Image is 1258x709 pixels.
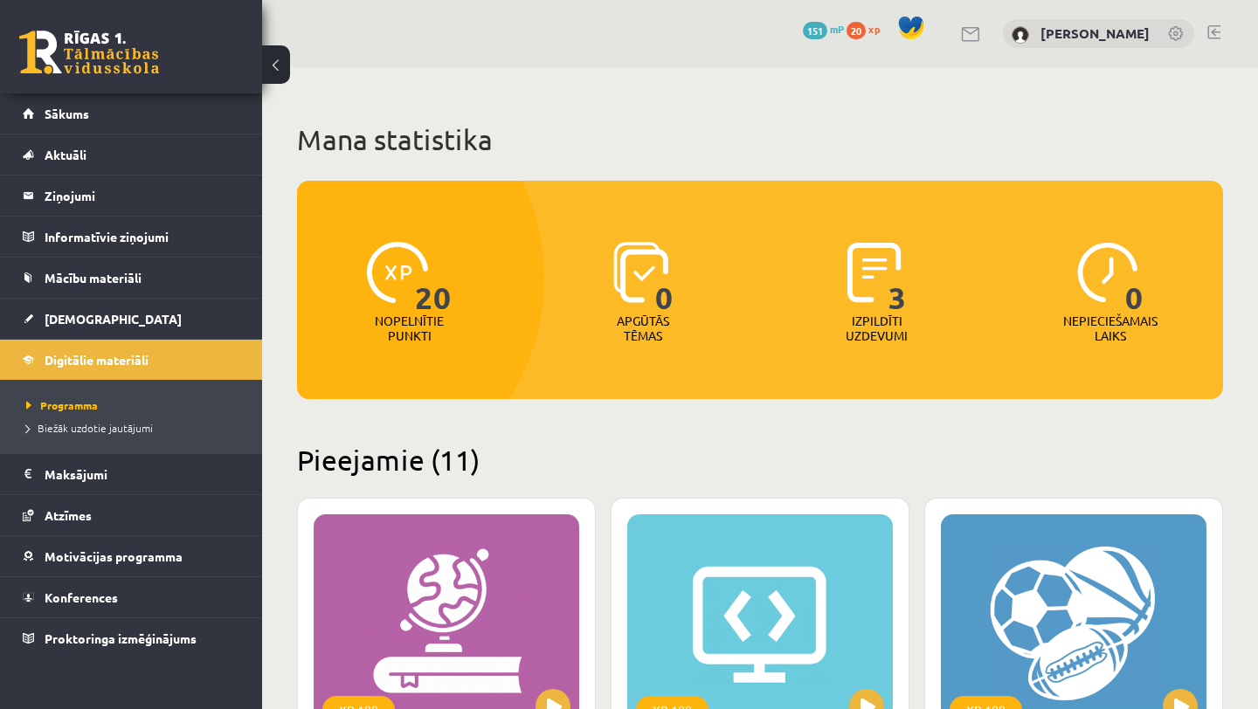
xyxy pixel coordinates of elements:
[830,22,844,36] span: mP
[23,454,240,494] a: Maksājumi
[19,31,159,74] a: Rīgas 1. Tālmācības vidusskola
[609,313,677,343] p: Apgūtās tēmas
[868,22,880,36] span: xp
[23,217,240,257] a: Informatīvie ziņojumi
[843,313,911,343] p: Izpildīti uzdevumi
[367,242,428,303] img: icon-xp-0682a9bc20223a9ccc6f5883a126b849a74cddfe5390d2b41b4391c66f2066e7.svg
[45,352,149,368] span: Digitālie materiāli
[26,398,98,412] span: Programma
[45,548,183,564] span: Motivācijas programma
[415,242,452,313] span: 20
[847,22,888,36] a: 20 xp
[655,242,674,313] span: 0
[23,340,240,380] a: Digitālie materiāli
[297,443,1223,477] h2: Pieejamie (11)
[613,242,668,303] img: icon-learned-topics-4a711ccc23c960034f471b6e78daf4a3bad4a20eaf4de84257b87e66633f6470.svg
[23,134,240,175] a: Aktuāli
[297,122,1223,157] h1: Mana statistika
[888,242,907,313] span: 3
[45,106,89,121] span: Sākums
[23,258,240,298] a: Mācību materiāli
[45,270,142,286] span: Mācību materiāli
[847,22,866,39] span: 20
[1040,24,1150,42] a: [PERSON_NAME]
[847,242,902,303] img: icon-completed-tasks-ad58ae20a441b2904462921112bc710f1caf180af7a3daa7317a5a94f2d26646.svg
[45,147,86,162] span: Aktuāli
[1063,313,1158,343] p: Nepieciešamais laiks
[45,589,118,605] span: Konferences
[803,22,844,36] a: 151 mP
[26,420,245,436] a: Biežāk uzdotie jautājumi
[45,454,240,494] legend: Maksājumi
[45,217,240,257] legend: Informatīvie ziņojumi
[23,93,240,134] a: Sākums
[803,22,827,39] span: 151
[23,299,240,339] a: [DEMOGRAPHIC_DATA]
[23,577,240,617] a: Konferences
[26,421,153,435] span: Biežāk uzdotie jautājumi
[375,313,444,343] p: Nopelnītie punkti
[23,618,240,658] a: Proktoringa izmēģinājums
[45,630,197,646] span: Proktoringa izmēģinājums
[45,311,182,327] span: [DEMOGRAPHIC_DATA]
[23,495,240,535] a: Atzīmes
[45,507,92,523] span: Atzīmes
[23,176,240,216] a: Ziņojumi
[23,536,240,576] a: Motivācijas programma
[1125,242,1144,313] span: 0
[45,176,240,216] legend: Ziņojumi
[26,397,245,413] a: Programma
[1012,26,1029,44] img: Gabriela Annija Andersone
[1077,242,1138,303] img: icon-clock-7be60019b62300814b6bd22b8e044499b485619524d84068768e800edab66f18.svg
